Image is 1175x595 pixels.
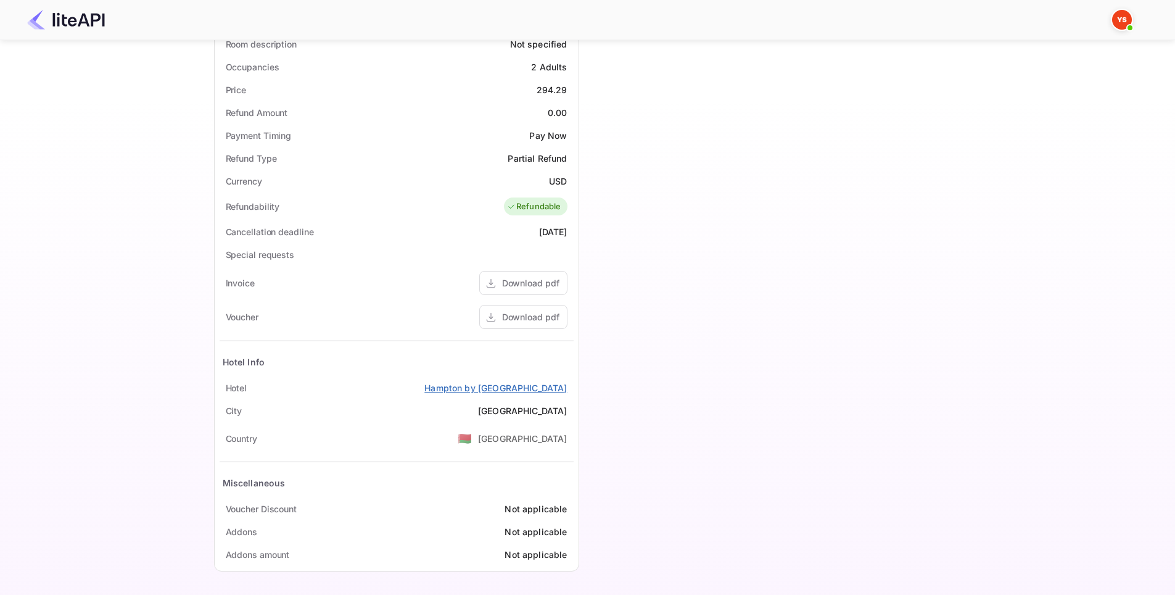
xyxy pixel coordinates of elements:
[505,525,567,538] div: Not applicable
[226,381,247,394] div: Hotel
[226,432,257,445] div: Country
[226,225,314,238] div: Cancellation deadline
[226,152,277,165] div: Refund Type
[226,277,255,289] div: Invoice
[226,404,242,417] div: City
[529,129,567,142] div: Pay Now
[502,310,559,323] div: Download pdf
[226,175,262,188] div: Currency
[226,502,297,515] div: Voucher Discount
[505,548,567,561] div: Not applicable
[531,60,567,73] div: 2 Adults
[226,106,288,119] div: Refund Amount
[226,310,258,323] div: Voucher
[226,200,280,213] div: Refundability
[1112,10,1132,30] img: Yandex Support
[548,106,567,119] div: 0.00
[478,432,567,445] div: [GEOGRAPHIC_DATA]
[539,225,567,238] div: [DATE]
[505,502,567,515] div: Not applicable
[458,427,472,449] span: United States
[502,277,559,289] div: Download pdf
[226,525,257,538] div: Addons
[226,38,297,51] div: Room description
[226,129,292,142] div: Payment Timing
[223,476,286,489] div: Miscellaneous
[537,83,567,96] div: 294.29
[424,381,567,394] a: Hampton by [GEOGRAPHIC_DATA]
[223,356,265,368] div: Hotel Info
[549,175,567,188] div: USD
[226,60,279,73] div: Occupancies
[508,152,567,165] div: Partial Refund
[226,83,247,96] div: Price
[27,10,105,30] img: LiteAPI Logo
[478,404,567,417] div: [GEOGRAPHIC_DATA]
[226,248,294,261] div: Special requests
[226,548,290,561] div: Addons amount
[507,201,561,213] div: Refundable
[510,38,567,51] div: Not specified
